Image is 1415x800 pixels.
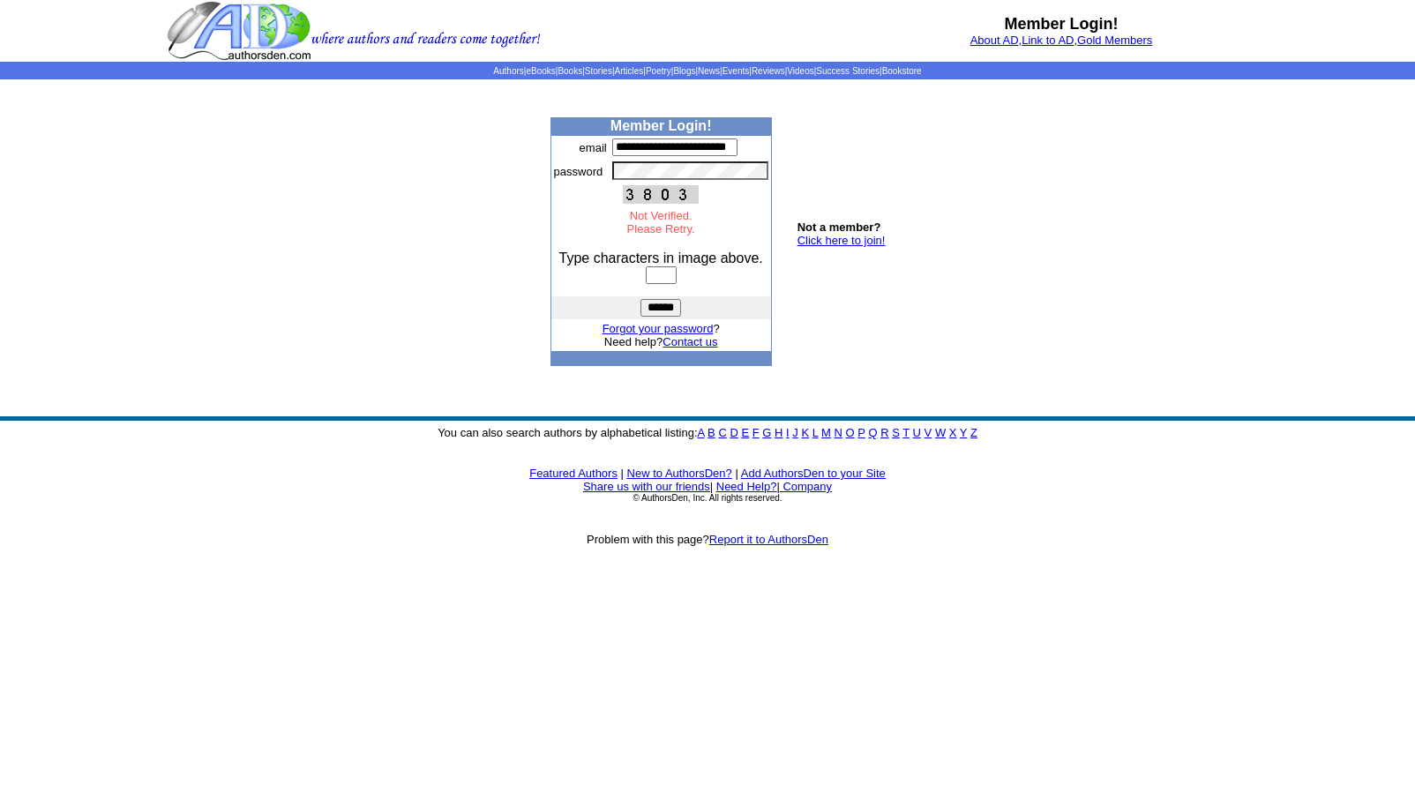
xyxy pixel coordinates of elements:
a: Authors [493,66,523,76]
a: C [718,426,726,439]
a: R [880,426,888,439]
a: Stories [585,66,612,76]
a: L [812,426,819,439]
a: Z [970,426,977,439]
a: V [925,426,932,439]
font: Need help? [604,335,718,348]
b: Member Login! [610,118,712,133]
a: P [857,426,865,439]
font: ? [603,322,720,335]
font: Problem with this page? [587,533,828,546]
a: Gold Members [1077,34,1152,47]
a: G [762,426,771,439]
a: J [792,426,798,439]
a: New to AuthorsDen? [627,467,732,480]
font: | [710,480,713,493]
span: | | | | | | | | | | | | [493,66,921,76]
a: Share us with our friends [583,480,710,493]
a: Y [960,426,967,439]
a: Forgot your password [603,322,714,335]
a: News [698,66,720,76]
a: Bookstore [882,66,922,76]
font: , , [970,34,1153,47]
a: X [949,426,957,439]
a: About AD [970,34,1019,47]
a: E [741,426,749,439]
a: Blogs [673,66,695,76]
font: email [580,141,607,154]
a: W [935,426,946,439]
b: Not a member? [797,221,881,234]
a: K [801,426,809,439]
a: T [902,426,910,439]
a: O [846,426,855,439]
font: Not Verified. Please Retry. [627,209,695,236]
a: F [752,426,760,439]
a: Need Help? [716,480,777,493]
a: Click here to join! [797,234,886,247]
a: Articles [615,66,644,76]
a: M [821,426,831,439]
a: Contact us [663,335,717,348]
a: Poetry [646,66,671,76]
a: Add AuthorsDen to your Site [741,467,886,480]
a: Success Stories [816,66,880,76]
a: Company [782,480,832,493]
a: N [835,426,842,439]
a: Books [558,66,582,76]
font: You can also search authors by alphabetical listing: [438,426,977,439]
a: Q [868,426,877,439]
a: S [892,426,900,439]
a: B [707,426,715,439]
a: Featured Authors [529,467,618,480]
a: Videos [787,66,813,76]
a: D [730,426,737,439]
a: A [698,426,705,439]
font: password [554,165,603,178]
a: Link to AD [1022,34,1074,47]
a: Reviews [752,66,785,76]
font: Type characters in image above. [559,250,763,265]
img: This Is CAPTCHA Image [623,185,699,204]
a: I [786,426,790,439]
font: | [621,467,624,480]
a: H [775,426,782,439]
font: | [735,467,737,480]
font: | [776,480,832,493]
a: Events [722,66,750,76]
a: U [913,426,921,439]
a: eBooks [526,66,555,76]
b: Member Login! [1005,15,1119,33]
a: Report it to AuthorsDen [709,533,828,546]
font: © AuthorsDen, Inc. All rights reserved. [633,493,782,503]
